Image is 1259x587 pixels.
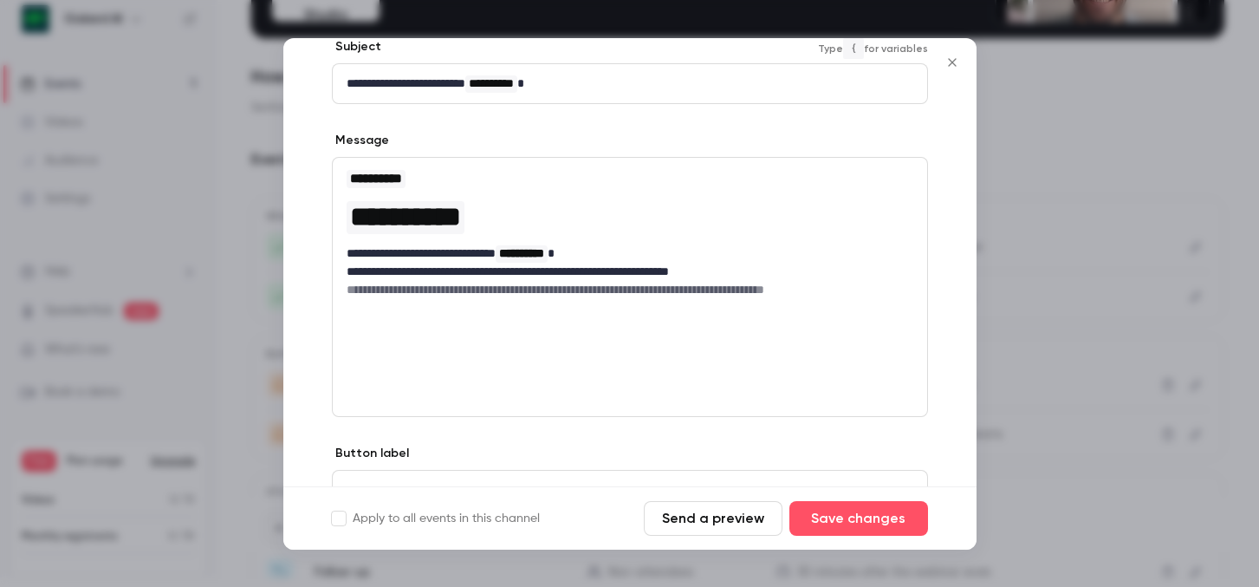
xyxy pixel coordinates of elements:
div: editor [333,471,927,510]
div: editor [333,158,927,309]
div: editor [333,64,927,103]
code: { [843,38,864,59]
button: Send a preview [644,501,782,536]
label: Subject [332,38,381,55]
label: Apply to all events in this channel [332,510,540,527]
button: Save changes [789,501,928,536]
label: Message [332,132,389,149]
label: Button label [332,445,409,462]
span: Type for variables [818,38,928,59]
button: Close [935,45,970,80]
